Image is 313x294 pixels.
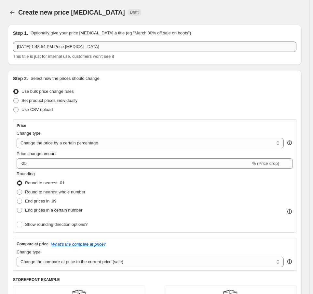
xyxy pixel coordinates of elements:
input: 30% off holiday sale [13,42,296,52]
span: Price change amount [17,151,57,156]
div: help [286,258,293,265]
div: help [286,140,293,146]
span: Draft [130,10,139,15]
span: End prices in .99 [25,199,57,203]
button: Price change jobs [8,8,17,17]
span: Round to nearest .01 [25,180,64,185]
button: What's the compare at price? [51,242,106,247]
h3: Price [17,123,26,128]
span: Change type [17,250,41,254]
h2: Step 2. [13,75,28,82]
span: Show rounding direction options? [25,222,88,227]
span: Rounding [17,171,35,176]
span: Change type [17,131,41,136]
span: Create new price [MEDICAL_DATA] [18,9,125,16]
h6: STOREFRONT EXAMPLE [13,277,296,282]
p: Select how the prices should change [31,75,100,82]
h3: Compare at price [17,241,48,247]
span: This title is just for internal use, customers won't see it [13,54,114,59]
span: End prices in a certain number [25,208,82,213]
span: % (Price drop) [252,161,279,166]
p: Optionally give your price [MEDICAL_DATA] a title (eg "March 30% off sale on boots") [31,30,191,36]
span: Use bulk price change rules [21,89,74,94]
span: Round to nearest whole number [25,190,85,194]
h2: Step 1. [13,30,28,36]
span: Set product prices individually [21,98,77,103]
span: Use CSV upload [21,107,53,112]
input: -15 [17,158,251,169]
